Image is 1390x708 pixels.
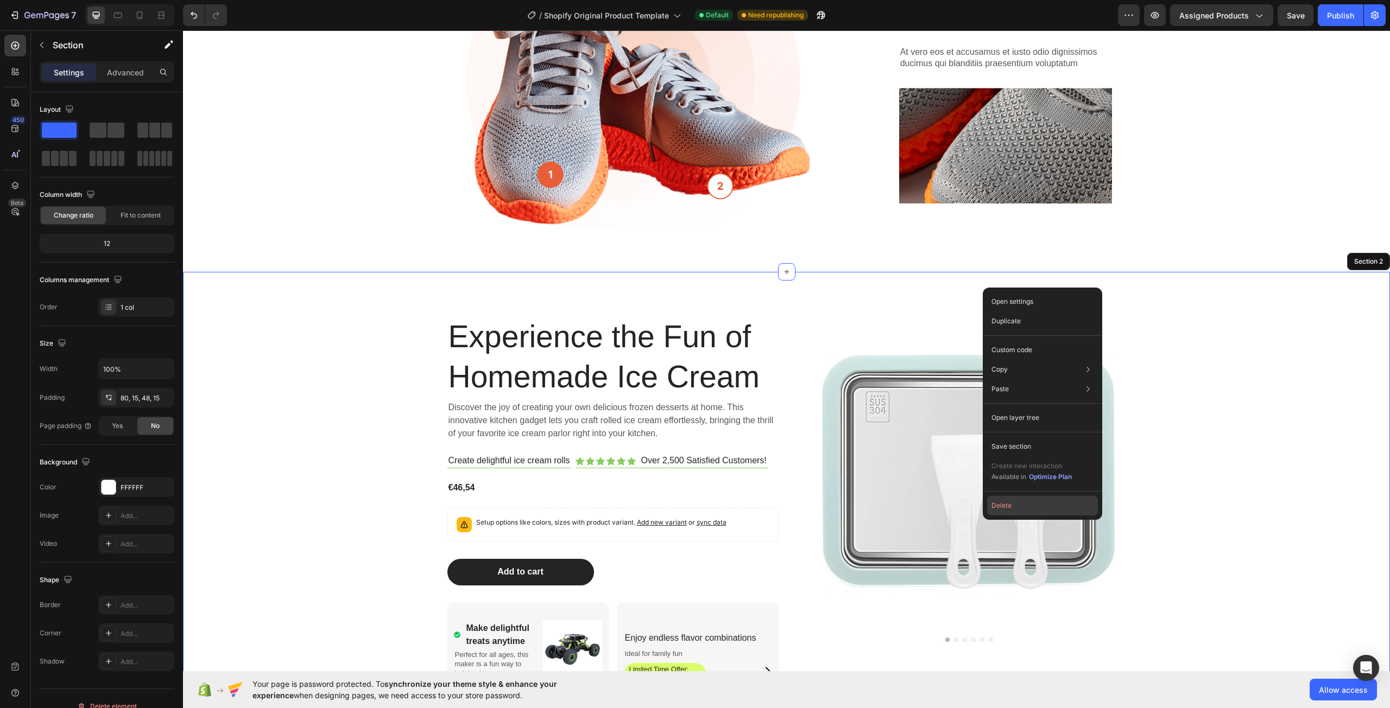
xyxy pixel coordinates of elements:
[717,16,928,39] p: At vero eos et accusamus et iusto odio dignissimos ducimus qui blanditiis praesentium voluptatum
[40,336,68,351] div: Size
[121,601,172,610] div: Add...
[264,424,388,437] div: Create delightful ice cream rolls
[42,236,172,251] div: 12
[1310,679,1377,700] button: Allow access
[264,528,411,555] button: Add to cart
[441,633,523,655] div: Limited Time Offer: Enjoy 15% Off
[4,4,81,26] button: 7
[748,10,804,20] span: Need republishing
[991,345,1032,355] p: Custom code
[706,10,729,20] span: Default
[1169,226,1202,236] div: Section 2
[539,10,542,21] span: /
[40,455,92,470] div: Background
[1028,471,1072,482] button: Optimize Plan
[282,590,353,619] div: Make delightful treats anytime
[183,4,227,26] div: Undo/Redo
[40,573,74,588] div: Shape
[991,413,1039,423] p: Open layer tree
[40,600,61,610] div: Border
[40,188,97,202] div: Column width
[40,421,92,431] div: Page padding
[360,590,419,642] img: gempages_581801263453176547-cd351508-e92f-4cd7-ad75-5aaaee4c84a2.png
[252,678,599,701] span: Your page is password protected. To when designing pages, we need access to your store password.
[1319,684,1368,696] span: Allow access
[991,461,1072,471] p: Create new interaction
[121,511,172,521] div: Add...
[40,628,61,638] div: Corner
[293,487,544,497] p: Setup options like colors, sizes with product variant.
[112,421,123,431] span: Yes
[1318,4,1363,26] button: Publish
[441,601,589,615] div: Enjoy endless flavor combinations
[40,511,59,520] div: Image
[504,488,544,496] span: or
[314,536,360,547] div: Add to cart
[1278,4,1313,26] button: Save
[991,384,1009,394] p: Paste
[572,633,589,650] img: gempages_581801263453176547-1ab8f2b0-9820-4d65-9a51-6ff3a266590f.svg
[806,607,810,611] button: Dot
[151,421,160,431] span: No
[716,58,930,173] img: gempages_432750572815254551-abcfb81b-e938-4bf8-92ad-e8d1becb3f7a.png
[54,67,84,78] p: Settings
[457,424,585,437] div: Over 2,500 Satisfied Customers!
[252,679,557,700] span: synchronize your theme style & enhance your experience
[264,369,596,411] div: Discover the joy of creating your own delicious frozen desserts at home. This innovative kitchen ...
[1029,472,1072,482] div: Optimize Plan
[121,539,172,549] div: Add...
[40,539,57,548] div: Video
[454,488,504,496] span: Add new variant
[780,607,784,611] button: Dot
[40,364,58,374] div: Width
[8,199,26,207] div: Beta
[40,302,58,312] div: Order
[762,607,767,611] button: Dot
[1353,655,1379,681] div: Open Intercom Messenger
[514,488,544,496] span: sync data
[544,10,669,21] span: Shopify Original Product Template
[121,393,172,403] div: 80, 15, 48, 15
[264,285,596,367] h2: Experience the Fun of Homemade Ice Cream
[40,393,65,403] div: Padding
[434,572,596,685] div: Background Image
[53,39,142,52] p: Section
[788,607,793,611] button: Dot
[1179,10,1249,21] span: Assigned Products
[54,211,93,220] span: Change ratio
[629,285,943,598] img: Rolled Ice Cream Maker
[991,316,1021,326] p: Duplicate
[991,442,1031,451] p: Save section
[40,656,65,666] div: Shadow
[40,482,56,492] div: Color
[40,103,76,117] div: Layout
[1170,4,1273,26] button: Assigned Products
[40,273,124,288] div: Columns management
[10,116,26,124] div: 450
[121,211,161,220] span: Fit to content
[1327,10,1354,21] div: Publish
[99,359,174,379] input: Auto
[121,629,172,639] div: Add...
[441,618,589,629] div: Ideal for family fun
[991,473,1026,481] span: Available in
[183,30,1390,671] iframe: Design area
[797,607,801,611] button: Dot
[987,496,1098,515] button: Delete
[71,9,76,22] p: 7
[121,483,172,493] div: FFFFFF
[121,303,172,312] div: 1 col
[121,657,172,667] div: Add...
[264,451,596,464] div: €46,54
[107,67,144,78] p: Advanced
[991,297,1033,307] p: Open settings
[1287,11,1305,20] span: Save
[771,607,775,611] button: Dot
[991,365,1008,374] p: Copy
[271,619,353,667] div: Perfect for all ages, this maker is a fun way to indulge in sweet creations with endless flavor p...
